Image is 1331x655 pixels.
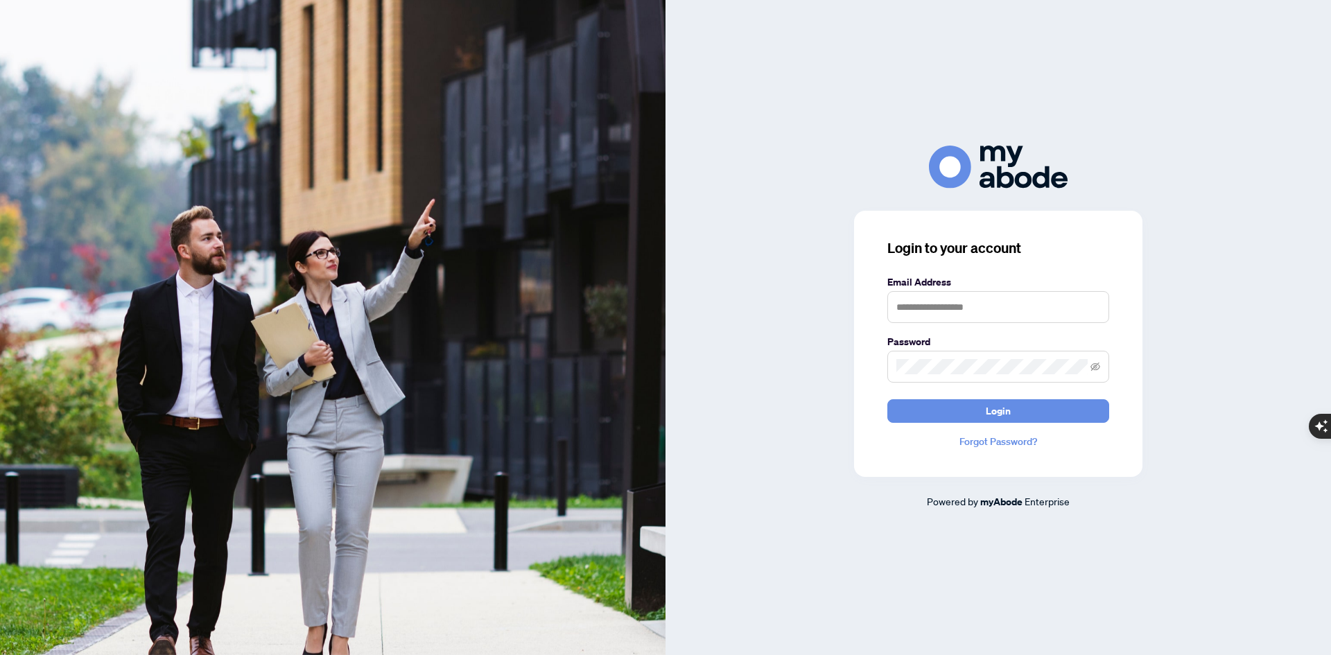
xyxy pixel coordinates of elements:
span: Powered by [927,495,978,507]
a: myAbode [980,494,1023,509]
span: Enterprise [1025,495,1070,507]
img: ma-logo [929,146,1068,188]
span: Login [986,400,1011,422]
label: Email Address [887,274,1109,290]
h3: Login to your account [887,238,1109,258]
label: Password [887,334,1109,349]
button: Login [887,399,1109,423]
span: eye-invisible [1090,362,1100,372]
a: Forgot Password? [887,434,1109,449]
